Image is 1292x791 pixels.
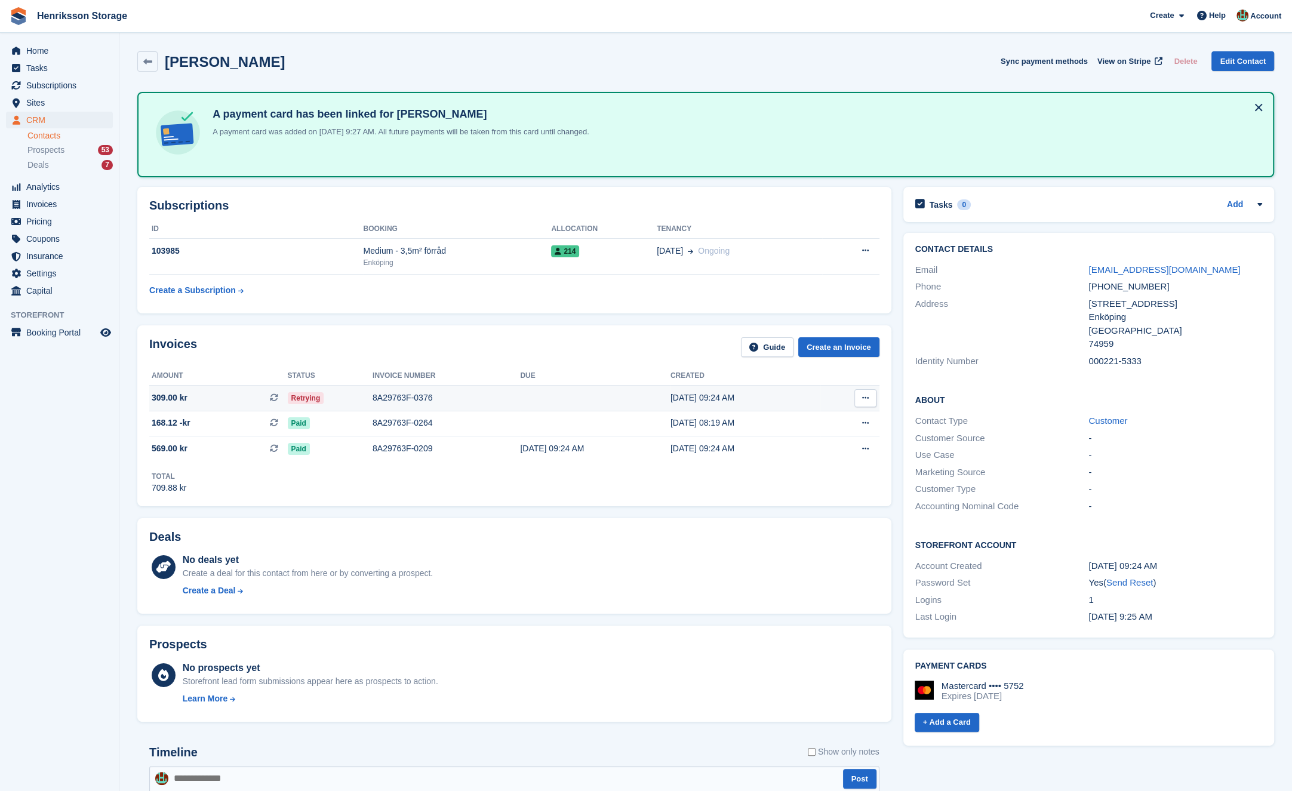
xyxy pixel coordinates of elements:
[843,769,876,789] button: Post
[670,417,821,429] div: [DATE] 08:19 AM
[1169,51,1202,71] button: Delete
[1088,310,1262,324] div: Enköping
[288,367,373,386] th: Status
[183,661,438,675] div: No prospects yet
[915,245,1262,254] h2: Contact Details
[915,713,979,732] a: + Add a Card
[27,144,113,156] a: Prospects 53
[153,107,203,158] img: card-linked-ebf98d0992dc2aeb22e95c0e3c79077019eb2392cfd83c6a337811c24bc77127.svg
[183,675,438,688] div: Storefront lead form submissions appear here as prospects to action.
[657,220,822,239] th: Tenancy
[149,199,879,213] h2: Subscriptions
[1088,432,1262,445] div: -
[27,130,113,141] a: Contacts
[6,178,113,195] a: menu
[149,367,288,386] th: Amount
[1088,337,1262,351] div: 74959
[26,230,98,247] span: Coupons
[183,692,227,705] div: Learn More
[6,282,113,299] a: menu
[155,772,168,785] img: Isak Martinelle
[149,245,363,257] div: 103985
[6,94,113,111] a: menu
[915,538,1262,550] h2: Storefront Account
[183,553,433,567] div: No deals yet
[1088,482,1262,496] div: -
[26,112,98,128] span: CRM
[1088,415,1127,426] a: Customer
[915,681,934,700] img: Mastercard Logo
[1088,355,1262,368] div: 000221-5333
[915,661,1262,671] h2: Payment cards
[6,42,113,59] a: menu
[152,442,187,455] span: 569.00 kr
[1088,297,1262,311] div: [STREET_ADDRESS]
[915,559,1089,573] div: Account Created
[1211,51,1274,71] a: Edit Contact
[32,6,132,26] a: Henriksson Storage
[183,584,236,597] div: Create a Deal
[798,337,879,357] a: Create an Invoice
[26,178,98,195] span: Analytics
[915,432,1089,445] div: Customer Source
[915,576,1089,590] div: Password Set
[942,691,1024,701] div: Expires [DATE]
[101,160,113,170] div: 7
[165,54,285,70] h2: [PERSON_NAME]
[373,442,520,455] div: 8A29763F-0209
[149,279,244,301] a: Create a Subscription
[149,530,181,544] h2: Deals
[149,284,236,297] div: Create a Subscription
[373,417,520,429] div: 8A29763F-0264
[1088,559,1262,573] div: [DATE] 09:24 AM
[551,220,657,239] th: Allocation
[698,246,730,256] span: Ongoing
[930,199,953,210] h2: Tasks
[520,442,670,455] div: [DATE] 09:24 AM
[1088,593,1262,607] div: 1
[373,392,520,404] div: 8A29763F-0376
[183,567,433,580] div: Create a deal for this contact from here or by converting a prospect.
[149,746,198,759] h2: Timeline
[11,309,119,321] span: Storefront
[26,77,98,94] span: Subscriptions
[6,112,113,128] a: menu
[149,638,207,651] h2: Prospects
[520,367,670,386] th: Due
[152,482,186,494] div: 709.88 kr
[6,77,113,94] a: menu
[363,257,551,268] div: Enköping
[670,392,821,404] div: [DATE] 09:24 AM
[1250,10,1281,22] span: Account
[1088,576,1262,590] div: Yes
[915,297,1089,351] div: Address
[288,417,310,429] span: Paid
[1236,10,1248,21] img: Isak Martinelle
[915,263,1089,277] div: Email
[1209,10,1226,21] span: Help
[98,145,113,155] div: 53
[915,280,1089,294] div: Phone
[152,392,187,404] span: 309.00 kr
[1150,10,1174,21] span: Create
[915,482,1089,496] div: Customer Type
[149,337,197,357] h2: Invoices
[373,367,520,386] th: Invoice number
[26,42,98,59] span: Home
[152,471,186,482] div: Total
[1088,264,1240,275] a: [EMAIL_ADDRESS][DOMAIN_NAME]
[26,265,98,282] span: Settings
[915,355,1089,368] div: Identity Number
[1106,577,1153,587] a: Send Reset
[6,230,113,247] a: menu
[1088,611,1152,621] time: 2025-08-28 07:25:40 UTC
[6,213,113,230] a: menu
[1097,56,1151,67] span: View on Stripe
[1088,466,1262,479] div: -
[149,220,363,239] th: ID
[915,466,1089,479] div: Marketing Source
[670,367,821,386] th: Created
[1088,448,1262,462] div: -
[915,610,1089,624] div: Last Login
[1103,577,1156,587] span: ( )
